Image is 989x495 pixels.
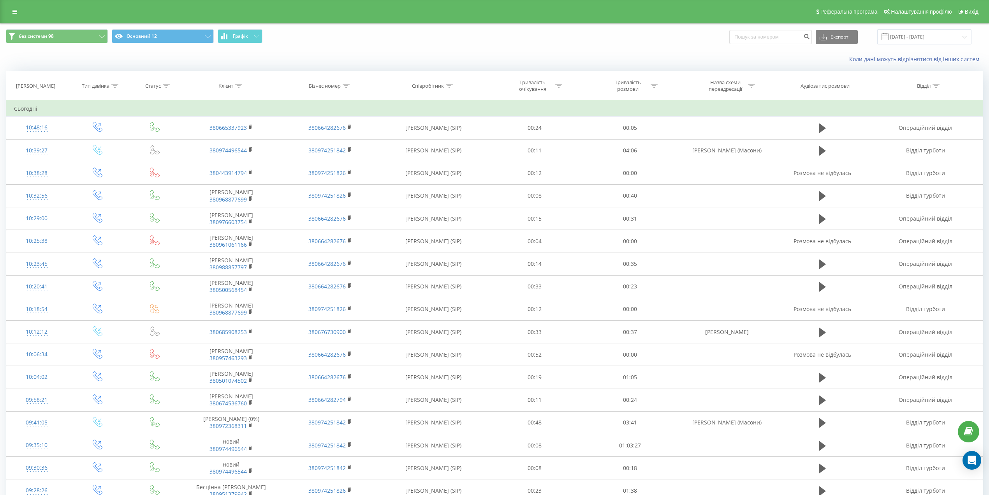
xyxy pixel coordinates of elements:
[487,117,582,139] td: 00:24
[308,192,346,199] a: 380974251826
[678,411,777,434] td: [PERSON_NAME] (Масони)
[181,184,281,207] td: [PERSON_NAME]
[181,230,281,253] td: [PERSON_NAME]
[868,321,983,343] td: Операційний відділ
[380,343,487,366] td: [PERSON_NAME] (SIP)
[607,79,649,92] div: Тривалість розмови
[487,139,582,162] td: 00:11
[209,241,247,248] a: 380961061166
[582,230,678,253] td: 00:00
[868,230,983,253] td: Операційний відділ
[868,207,983,230] td: Операційний відділ
[14,188,59,203] div: 10:32:56
[963,451,981,470] div: Open Intercom Messenger
[380,434,487,457] td: [PERSON_NAME] (SIP)
[308,487,346,494] a: 380974251826
[582,298,678,320] td: 00:00
[965,9,978,15] span: Вихід
[14,415,59,430] div: 09:41:05
[487,366,582,389] td: 00:19
[209,147,247,154] a: 380974496544
[868,389,983,411] td: Операційний відділ
[820,9,878,15] span: Реферальна програма
[308,260,346,267] a: 380664282676
[487,343,582,366] td: 00:52
[582,139,678,162] td: 04:06
[16,83,55,89] div: [PERSON_NAME]
[487,184,582,207] td: 00:08
[6,101,983,117] td: Сьогодні
[487,207,582,230] td: 00:15
[233,34,248,39] span: Графік
[582,117,678,139] td: 00:05
[794,305,851,313] span: Розмова не відбулась
[487,389,582,411] td: 00:11
[582,457,678,479] td: 00:18
[868,366,983,389] td: Операційний відділ
[308,396,346,403] a: 380664282794
[14,256,59,272] div: 10:23:45
[794,237,851,245] span: Розмова не відбулась
[582,434,678,457] td: 01:03:27
[868,411,983,434] td: Відділ турботи
[868,434,983,457] td: Відділ турботи
[14,302,59,317] div: 10:18:54
[801,83,850,89] div: Аудіозапис розмови
[868,457,983,479] td: Відділ турботи
[487,162,582,184] td: 00:12
[582,253,678,275] td: 00:35
[181,298,281,320] td: [PERSON_NAME]
[868,117,983,139] td: Операційний відділ
[868,162,983,184] td: Відділ турботи
[209,468,247,475] a: 380974496544
[487,457,582,479] td: 00:08
[380,366,487,389] td: [PERSON_NAME] (SIP)
[412,83,444,89] div: Співробітник
[14,347,59,362] div: 10:06:34
[380,184,487,207] td: [PERSON_NAME] (SIP)
[868,343,983,366] td: Операційний відділ
[181,411,281,434] td: [PERSON_NAME] (0%)
[704,79,746,92] div: Назва схеми переадресації
[14,438,59,453] div: 09:35:10
[308,124,346,131] a: 380664282676
[380,321,487,343] td: [PERSON_NAME] (SIP)
[868,275,983,298] td: Операційний відділ
[868,139,983,162] td: Відділ турботи
[209,169,247,177] a: 380443914794
[308,373,346,381] a: 380664282676
[849,55,983,63] a: Коли дані можуть відрізнятися вiд інших систем
[308,305,346,313] a: 380974251826
[309,83,341,89] div: Бізнес номер
[380,117,487,139] td: [PERSON_NAME] (SIP)
[181,434,281,457] td: новий
[6,29,108,43] button: без системи 98
[380,411,487,434] td: [PERSON_NAME] (SIP)
[487,434,582,457] td: 00:08
[209,328,247,336] a: 380685908253
[19,33,54,39] span: без системи 98
[891,9,952,15] span: Налаштування профілю
[308,464,346,472] a: 380974251842
[917,83,931,89] div: Відділ
[209,286,247,293] a: 380500568454
[308,419,346,426] a: 380974251842
[487,321,582,343] td: 00:33
[181,207,281,230] td: [PERSON_NAME]
[487,253,582,275] td: 00:14
[582,207,678,230] td: 00:31
[582,389,678,411] td: 00:24
[209,218,247,226] a: 380976603754
[14,143,59,158] div: 10:39:27
[582,275,678,298] td: 00:23
[181,343,281,366] td: [PERSON_NAME]
[794,351,851,358] span: Розмова не відбулась
[729,30,812,44] input: Пошук за номером
[112,29,214,43] button: Основний 12
[181,275,281,298] td: [PERSON_NAME]
[794,169,851,177] span: Розмова не відбулась
[14,279,59,294] div: 10:20:41
[380,207,487,230] td: [PERSON_NAME] (SIP)
[209,377,247,384] a: 380501074502
[209,263,247,271] a: 380988857797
